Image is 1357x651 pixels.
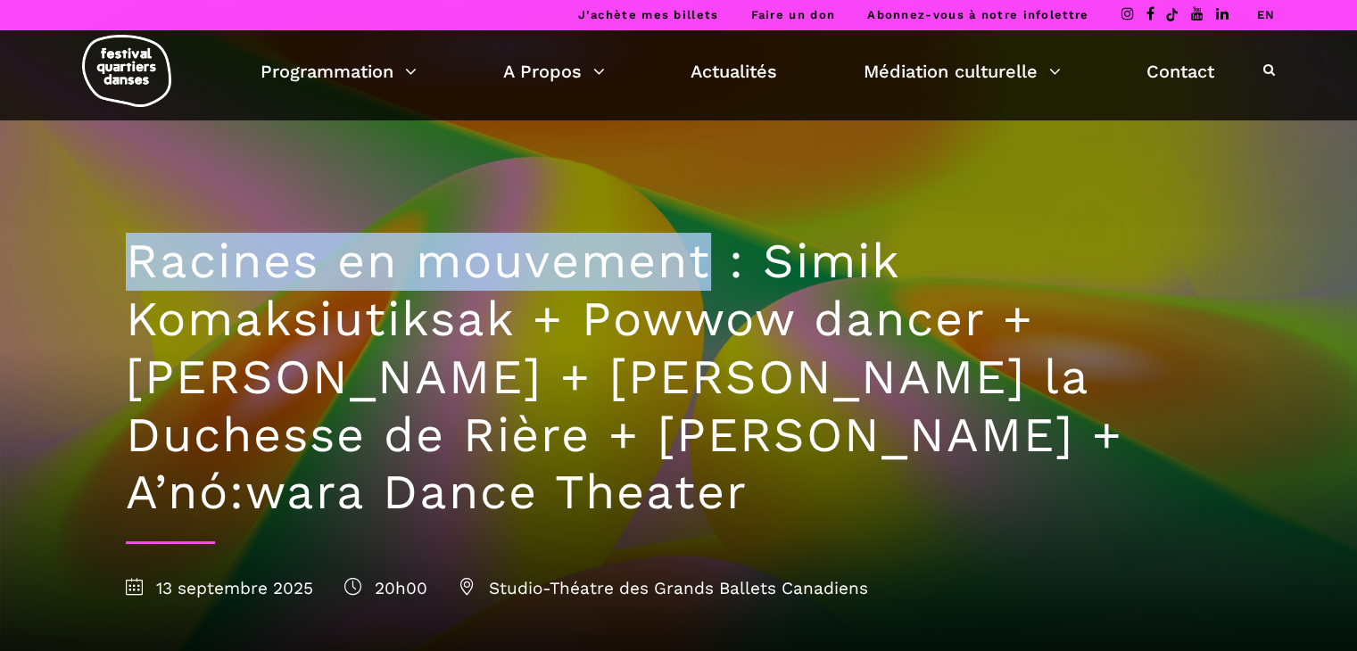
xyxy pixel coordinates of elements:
[867,8,1088,21] a: Abonnez-vous à notre infolettre
[691,56,777,87] a: Actualités
[503,56,605,87] a: A Propos
[750,8,835,21] a: Faire un don
[577,8,718,21] a: J’achète mes billets
[459,578,868,598] span: Studio-Théatre des Grands Ballets Canadiens
[1146,56,1214,87] a: Contact
[261,56,417,87] a: Programmation
[82,35,171,107] img: logo-fqd-med
[864,56,1061,87] a: Médiation culturelle
[1256,8,1275,21] a: EN
[126,578,313,598] span: 13 septembre 2025
[126,233,1232,522] h1: Racines en mouvement : Simik Komaksiutiksak + Powwow dancer + [PERSON_NAME] + [PERSON_NAME] la Du...
[344,578,427,598] span: 20h00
